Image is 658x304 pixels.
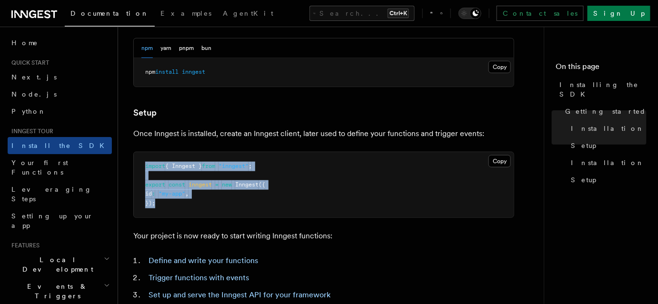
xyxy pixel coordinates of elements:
span: "inngest" [219,163,249,169]
span: Setup [571,175,596,185]
kbd: Ctrl+K [388,9,409,18]
span: Features [8,242,40,249]
span: inngest [189,181,212,188]
a: Setup [567,137,647,154]
span: Examples [160,10,211,17]
a: Python [8,103,112,120]
a: Installation [567,154,647,171]
button: pnpm [179,39,194,58]
a: Trigger functions with events [149,273,249,282]
span: Installing the SDK [559,80,647,99]
p: Your project is now ready to start writing Inngest functions: [133,229,514,243]
a: Define and write your functions [149,256,258,265]
span: { Inngest } [165,163,202,169]
a: AgentKit [217,3,279,26]
span: Next.js [11,73,57,81]
span: from [202,163,215,169]
span: export [145,181,165,188]
button: Local Development [8,251,112,278]
span: Leveraging Steps [11,186,92,203]
span: ({ [259,181,265,188]
a: Setting up your app [8,207,112,234]
span: Setup [571,141,596,150]
span: Inngest tour [8,127,53,135]
p: Once Inngest is installed, create an Inngest client, later used to define your functions and trig... [133,127,514,140]
a: Getting started [561,103,647,120]
button: Search...Ctrl+K [309,6,415,21]
span: Installation [571,158,645,167]
button: bun [201,39,211,58]
span: npm [145,69,155,75]
span: Install the SDK [11,142,110,149]
span: ; [249,163,252,169]
span: , [185,190,189,197]
span: new [222,181,232,188]
span: Local Development [8,255,104,274]
span: Python [11,108,46,115]
span: = [215,181,219,188]
a: Install the SDK [8,137,112,154]
span: AgentKit [223,10,273,17]
a: Your first Functions [8,154,112,181]
span: inngest [182,69,205,75]
span: }); [145,200,155,206]
a: Contact sales [497,6,584,21]
a: Leveraging Steps [8,181,112,207]
h4: On this page [556,61,647,76]
span: id [145,190,152,197]
button: Copy [489,155,511,167]
span: "my-app" [159,190,185,197]
a: Next.js [8,69,112,86]
span: Inngest [235,181,259,188]
span: Getting started [565,107,647,116]
span: const [169,181,185,188]
button: npm [141,39,153,58]
span: install [155,69,179,75]
span: : [152,190,155,197]
button: Copy [489,61,511,73]
span: Setting up your app [11,212,93,229]
a: Examples [155,3,217,26]
a: Sign Up [588,6,650,21]
span: Home [11,38,38,48]
span: Documentation [70,10,149,17]
a: Documentation [65,3,155,27]
a: Setup [567,171,647,188]
a: Node.js [8,86,112,103]
span: Installation [571,124,645,133]
a: Set up and serve the Inngest API for your framework [149,290,330,299]
span: Events & Triggers [8,282,104,301]
span: import [145,163,165,169]
button: yarn [160,39,171,58]
a: Installation [567,120,647,137]
span: Node.js [11,90,57,98]
span: Quick start [8,59,49,67]
span: Your first Functions [11,159,68,176]
a: Installing the SDK [556,76,647,103]
a: Setup [133,106,157,119]
button: Toggle dark mode [459,8,481,19]
a: Home [8,34,112,51]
